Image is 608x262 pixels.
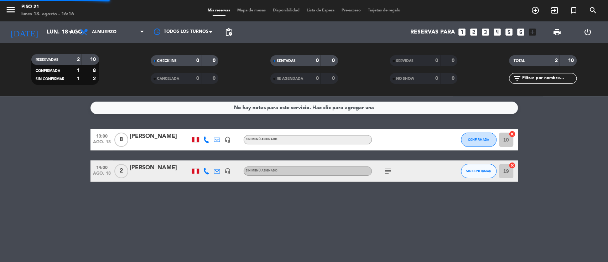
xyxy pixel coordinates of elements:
[224,168,231,174] i: headset_mic
[513,74,521,83] i: filter_list
[516,27,525,37] i: looks_6
[90,57,97,62] strong: 10
[509,130,516,138] i: cancel
[66,28,75,36] i: arrow_drop_down
[204,9,234,12] span: Mis reservas
[493,27,502,37] i: looks_4
[435,58,438,63] strong: 0
[435,76,438,81] strong: 0
[451,76,456,81] strong: 0
[130,163,190,173] div: [PERSON_NAME]
[384,167,392,175] i: subject
[364,9,404,12] span: Tarjetas de regalo
[504,27,514,37] i: looks_5
[316,58,319,63] strong: 0
[157,77,179,81] span: CANCELADA
[521,75,576,82] input: Filtrar por nombre...
[36,77,64,81] span: SIN CONFIRMAR
[114,164,128,178] span: 2
[5,4,16,15] i: menu
[213,58,217,63] strong: 0
[509,162,516,169] i: cancel
[468,138,489,142] span: CONFIRMADA
[513,59,524,63] span: TOTAL
[553,28,561,36] span: print
[114,133,128,147] span: 8
[224,28,233,36] span: pending_actions
[21,11,74,18] div: lunes 18. agosto - 16:16
[92,30,116,35] span: Almuerzo
[570,6,578,15] i: turned_in_not
[77,76,80,81] strong: 1
[583,28,592,36] i: power_settings_new
[555,58,558,63] strong: 2
[157,59,177,63] span: CHECK INS
[77,57,80,62] strong: 2
[466,169,491,173] span: SIN CONFIRMAR
[481,27,490,37] i: looks_3
[213,76,217,81] strong: 0
[93,68,97,73] strong: 8
[396,77,414,81] span: NO SHOW
[93,132,111,140] span: 13:00
[410,29,455,36] span: Reservas para
[93,140,111,148] span: ago. 18
[461,164,497,178] button: SIN CONFIRMAR
[332,58,336,63] strong: 0
[93,76,97,81] strong: 2
[93,163,111,171] span: 14:00
[5,24,43,40] i: [DATE]
[461,133,497,147] button: CONFIRMADA
[224,137,231,143] i: headset_mic
[531,6,540,15] i: add_circle_outline
[269,9,303,12] span: Disponibilidad
[246,138,277,141] span: Sin menú asignado
[572,21,603,43] div: LOG OUT
[5,4,16,17] button: menu
[93,171,111,179] span: ago. 18
[196,58,199,63] strong: 0
[303,9,338,12] span: Lista de Espera
[277,77,303,81] span: RE AGENDADA
[77,68,80,73] strong: 1
[568,58,575,63] strong: 10
[246,169,277,172] span: Sin menú asignado
[36,58,58,62] span: RESERVADAS
[469,27,478,37] i: looks_two
[277,59,296,63] span: SENTADAS
[451,58,456,63] strong: 0
[234,104,374,112] div: No hay notas para este servicio. Haz clic para agregar una
[130,132,190,141] div: [PERSON_NAME]
[550,6,559,15] i: exit_to_app
[457,27,467,37] i: looks_one
[196,76,199,81] strong: 0
[36,69,60,73] span: CONFIRMADA
[21,4,74,11] div: Piso 21
[338,9,364,12] span: Pre-acceso
[528,27,537,37] i: add_box
[316,76,319,81] strong: 0
[589,6,597,15] i: search
[332,76,336,81] strong: 0
[234,9,269,12] span: Mapa de mesas
[396,59,414,63] span: SERVIDAS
